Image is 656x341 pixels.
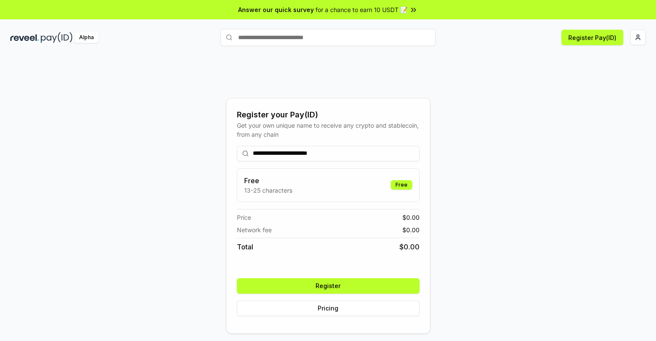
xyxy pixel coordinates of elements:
[391,180,412,190] div: Free
[238,5,314,14] span: Answer our quick survey
[244,186,292,195] p: 13-25 characters
[41,32,73,43] img: pay_id
[237,225,272,234] span: Network fee
[237,109,420,121] div: Register your Pay(ID)
[74,32,98,43] div: Alpha
[237,121,420,139] div: Get your own unique name to receive any crypto and stablecoin, from any chain
[561,30,623,45] button: Register Pay(ID)
[10,32,39,43] img: reveel_dark
[237,242,253,252] span: Total
[244,175,292,186] h3: Free
[402,213,420,222] span: $ 0.00
[237,278,420,294] button: Register
[316,5,408,14] span: for a chance to earn 10 USDT 📝
[237,301,420,316] button: Pricing
[237,213,251,222] span: Price
[402,225,420,234] span: $ 0.00
[399,242,420,252] span: $ 0.00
